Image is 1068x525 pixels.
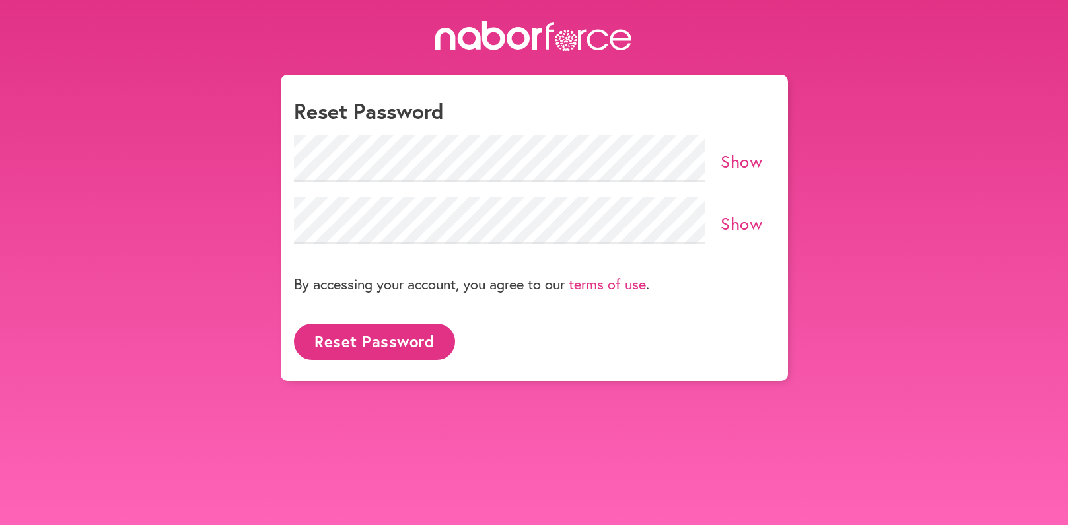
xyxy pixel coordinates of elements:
[294,98,775,123] h1: Reset Password
[569,274,646,293] a: terms of use
[721,150,762,172] a: Show
[294,324,455,360] button: Reset Password
[294,274,649,293] p: By accessing your account, you agree to our .
[721,212,762,234] a: Show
